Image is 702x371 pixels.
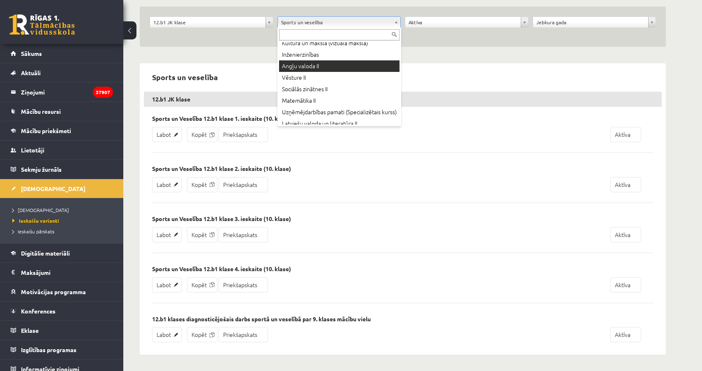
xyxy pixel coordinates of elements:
div: Angļu valoda II [279,60,399,72]
div: Latviešu valoda un literatūra II [279,118,399,129]
div: Uzņēmējdarbības pamati (Specializētais kurss) [279,106,399,118]
div: Vēsture II [279,72,399,83]
div: Kultūra un māksla (vizuālā māksla) [279,37,399,49]
div: Sociālās zinātnes II [279,83,399,95]
div: Inženierzinības [279,49,399,60]
div: Matemātika II [279,95,399,106]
